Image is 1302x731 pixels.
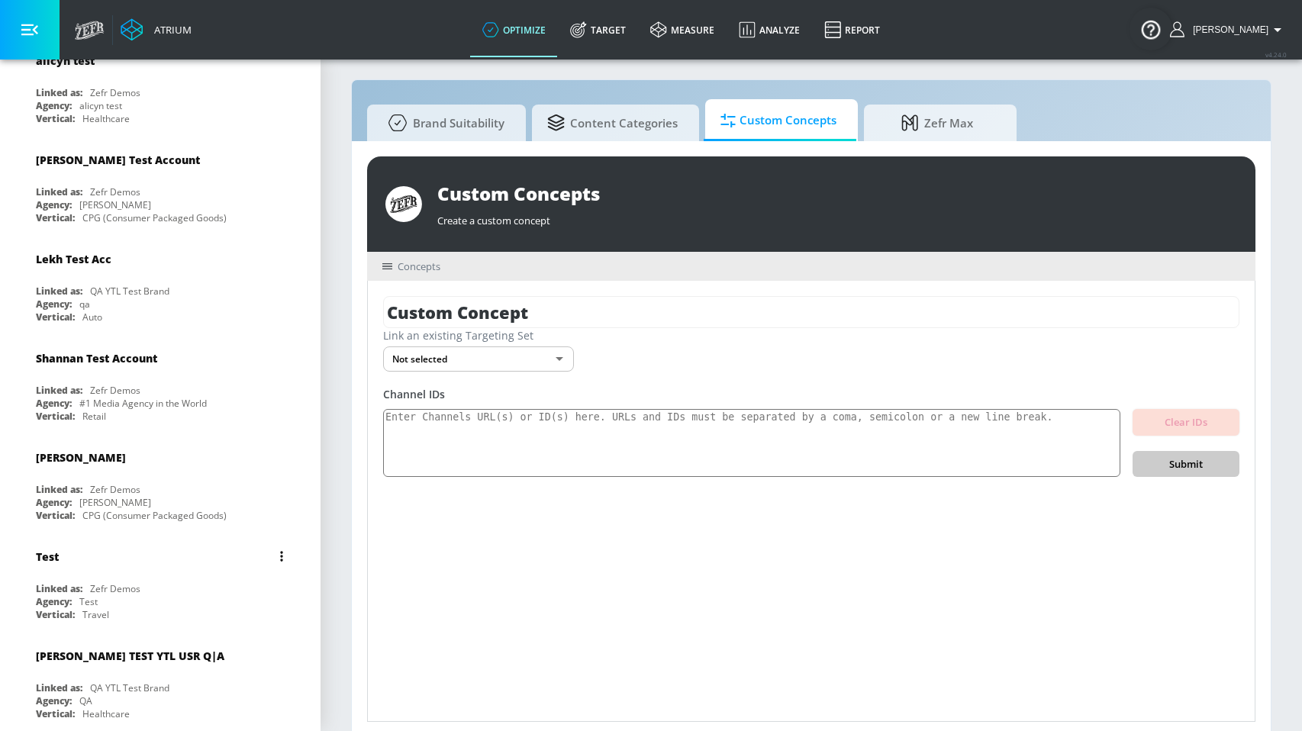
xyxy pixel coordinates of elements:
[24,637,296,724] div: [PERSON_NAME] TEST YTL USR Q|ALinked as:QA YTL Test BrandAgency:QAVertical:Healthcare
[383,387,1239,401] div: Channel IDs
[24,42,296,129] div: alicyn testLinked as:Zefr DemosAgency:alicyn testVertical:Healthcare
[79,595,98,608] div: Test
[24,141,296,228] div: [PERSON_NAME] Test AccountLinked as:Zefr DemosAgency:[PERSON_NAME]Vertical:CPG (Consumer Packaged...
[90,384,140,397] div: Zefr Demos
[382,259,440,273] div: Concepts
[36,707,75,720] div: Vertical:
[24,240,296,327] div: Lekh Test AccLinked as:QA YTL Test BrandAgency:qaVertical:Auto
[36,86,82,99] div: Linked as:
[36,397,72,410] div: Agency:
[82,311,102,324] div: Auto
[1265,50,1287,59] span: v 4.24.0
[36,681,82,694] div: Linked as:
[36,649,224,663] div: [PERSON_NAME] TEST YTL USR Q|A
[36,608,75,621] div: Vertical:
[36,384,82,397] div: Linked as:
[36,351,157,365] div: Shannan Test Account
[36,53,95,68] div: alicyn test
[812,2,892,57] a: Report
[727,2,812,57] a: Analyze
[90,86,140,99] div: Zefr Demos
[90,483,140,496] div: Zefr Demos
[79,496,151,509] div: [PERSON_NAME]
[36,211,75,224] div: Vertical:
[1145,414,1227,431] span: Clear IDs
[1187,24,1268,35] span: login as: uyen.hoang@zefr.com
[470,2,558,57] a: optimize
[558,2,638,57] a: Target
[82,608,109,621] div: Travel
[1170,21,1287,39] button: [PERSON_NAME]
[36,410,75,423] div: Vertical:
[36,595,72,608] div: Agency:
[36,483,82,496] div: Linked as:
[148,23,192,37] div: Atrium
[90,582,140,595] div: Zefr Demos
[36,549,59,564] div: Test
[82,112,130,125] div: Healthcare
[82,410,106,423] div: Retail
[24,538,296,625] div: TestLinked as:Zefr DemosAgency:TestVertical:Travel
[638,2,727,57] a: measure
[1130,8,1172,50] button: Open Resource Center
[24,340,296,427] div: Shannan Test AccountLinked as:Zefr DemosAgency:#1 Media Agency in the WorldVertical:Retail
[36,582,82,595] div: Linked as:
[90,185,140,198] div: Zefr Demos
[36,496,72,509] div: Agency:
[121,18,192,41] a: Atrium
[79,99,122,112] div: alicyn test
[36,694,72,707] div: Agency:
[720,102,836,139] span: Custom Concepts
[383,346,574,372] div: Not selected
[36,153,200,167] div: [PERSON_NAME] Test Account
[36,450,126,465] div: [PERSON_NAME]
[879,105,995,141] span: Zefr Max
[82,211,227,224] div: CPG (Consumer Packaged Goods)
[382,105,504,141] span: Brand Suitability
[36,112,75,125] div: Vertical:
[24,439,296,526] div: [PERSON_NAME]Linked as:Zefr DemosAgency:[PERSON_NAME]Vertical:CPG (Consumer Packaged Goods)
[79,198,151,211] div: [PERSON_NAME]
[547,105,678,141] span: Content Categories
[36,252,111,266] div: Lekh Test Acc
[1133,409,1239,436] button: Clear IDs
[36,298,72,311] div: Agency:
[90,285,169,298] div: QA YTL Test Brand
[398,259,440,273] span: Concepts
[36,285,82,298] div: Linked as:
[79,694,92,707] div: QA
[437,181,1237,206] div: Custom Concepts
[36,509,75,522] div: Vertical:
[437,206,1237,227] div: Create a custom concept
[90,681,169,694] div: QA YTL Test Brand
[82,509,227,522] div: CPG (Consumer Packaged Goods)
[36,99,72,112] div: Agency:
[82,707,130,720] div: Healthcare
[383,328,1239,343] div: Link an existing Targeting Set
[79,298,90,311] div: qa
[36,185,82,198] div: Linked as:
[79,397,207,410] div: #1 Media Agency in the World
[36,311,75,324] div: Vertical:
[36,198,72,211] div: Agency:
